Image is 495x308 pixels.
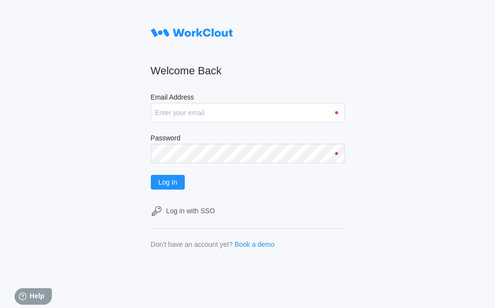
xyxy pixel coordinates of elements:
h2: Welcome Back [151,64,345,78]
a: Book a demo [235,240,275,248]
div: Log in with SSO [166,207,215,215]
a: Log in with SSO [151,205,345,217]
input: Enter your email [151,103,345,122]
label: Email Address [151,93,345,103]
div: Don't have an account yet? [151,240,233,248]
span: Log In [159,179,177,186]
label: Password [151,134,345,144]
button: Log In [151,175,185,189]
